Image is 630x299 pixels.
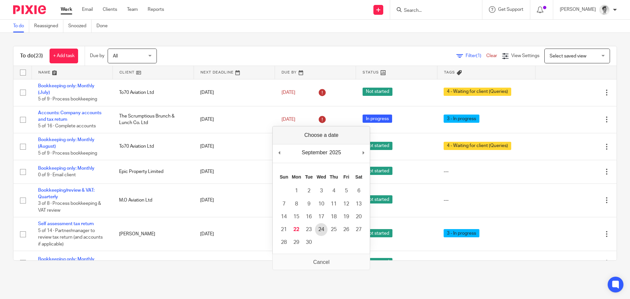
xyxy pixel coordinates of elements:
[194,160,275,183] td: [DATE]
[315,223,327,236] button: 24
[444,168,529,175] div: ---
[38,173,76,177] span: 0 of 9 · Email client
[113,251,194,274] td: Epic Property Limited
[38,97,97,101] span: 5 of 9 · Process bookkeeping
[444,259,529,266] div: ---
[303,184,315,197] button: 2
[340,184,352,197] button: 5
[278,223,290,236] button: 21
[276,148,283,158] button: Previous Month
[444,197,529,203] div: ---
[38,201,101,213] span: 3 of 8 · Process bookkeeping & VAT review
[292,174,301,180] abbr: Monday
[20,53,43,59] h1: To do
[194,183,275,217] td: [DATE]
[317,174,326,180] abbr: Wednesday
[38,166,94,171] a: Bookkeeping only: Monthly
[444,229,479,237] span: 3 - In progress
[38,124,96,129] span: 5 of 16 · Complete accounts
[352,223,365,236] button: 27
[303,198,315,210] button: 9
[113,133,194,160] td: To70 Aviation Ltd
[363,229,392,237] span: Not started
[90,53,104,59] p: Due by
[550,54,586,58] span: Select saved view
[476,53,481,58] span: (1)
[560,6,596,13] p: [PERSON_NAME]
[301,148,328,158] div: September
[96,20,113,32] a: Done
[340,210,352,223] button: 19
[363,115,392,123] span: In progress
[290,184,303,197] button: 1
[282,90,295,95] span: [DATE]
[194,217,275,251] td: [DATE]
[340,223,352,236] button: 26
[290,223,303,236] button: 22
[303,236,315,249] button: 30
[303,210,315,223] button: 16
[363,195,392,203] span: Not started
[327,184,340,197] button: 4
[498,7,523,12] span: Get Support
[13,20,29,32] a: To do
[305,174,313,180] abbr: Tuesday
[403,8,462,14] input: Search
[34,53,43,58] span: (23)
[363,167,392,175] span: Not started
[194,251,275,274] td: [DATE]
[360,148,367,158] button: Next Month
[113,79,194,106] td: To70 Aviation Ltd
[344,174,349,180] abbr: Friday
[34,20,63,32] a: Reassigned
[352,198,365,210] button: 13
[327,223,340,236] button: 25
[352,184,365,197] button: 6
[599,5,610,15] img: Adam_2025.jpg
[290,236,303,249] button: 29
[511,53,539,58] span: View Settings
[280,174,288,180] abbr: Sunday
[327,198,340,210] button: 11
[113,217,194,251] td: [PERSON_NAME]
[352,210,365,223] button: 20
[290,198,303,210] button: 8
[290,210,303,223] button: 15
[13,5,46,14] img: Pixie
[38,151,97,156] span: 5 of 9 · Process bookkeeping
[113,160,194,183] td: Epic Property Limited
[278,198,290,210] button: 7
[486,53,497,58] a: Clear
[38,188,94,199] a: Bookkeeping/review & VAT: Quarterly
[38,84,94,95] a: Bookkeeping only: Monthly (July)
[315,198,327,210] button: 10
[303,223,315,236] button: 23
[355,174,363,180] abbr: Saturday
[466,53,486,58] span: Filter
[61,6,72,13] a: Work
[50,49,78,63] a: + Add task
[444,142,511,150] span: 4 - Waiting for client (Queries)
[330,174,338,180] abbr: Thursday
[38,228,103,246] span: 5 of 14 · Partner/manager to review tax return (and accounts if applicable)
[68,20,92,32] a: Snoozed
[113,54,118,58] span: All
[38,111,101,122] a: Accounts: Company accounts and tax return
[194,106,275,133] td: [DATE]
[444,71,455,74] span: Tags
[38,138,94,149] a: Bookkeeping only: Monthly (August)
[282,117,295,122] span: [DATE]
[327,210,340,223] button: 18
[38,257,94,262] a: Bookkeeping only: Monthly
[194,133,275,160] td: [DATE]
[363,258,392,266] span: Not started
[315,184,327,197] button: 3
[363,142,392,150] span: Not started
[278,236,290,249] button: 28
[363,88,392,96] span: Not started
[148,6,164,13] a: Reports
[278,210,290,223] button: 14
[444,88,511,96] span: 4 - Waiting for client (Queries)
[38,222,94,226] a: Self assessment tax return
[82,6,93,13] a: Email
